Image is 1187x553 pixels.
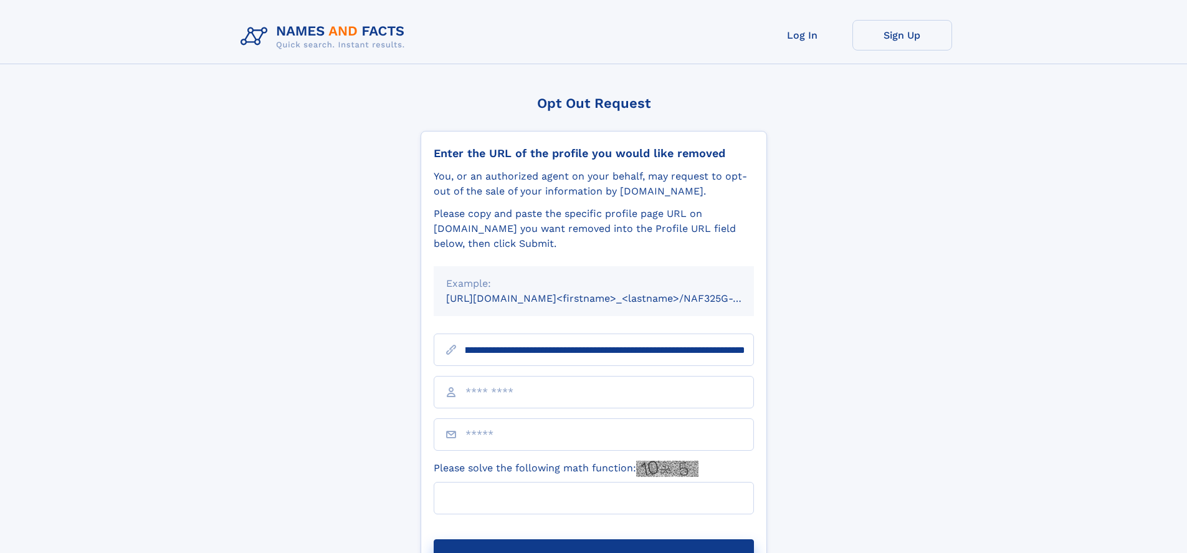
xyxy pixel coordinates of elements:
[753,20,852,50] a: Log In
[434,461,698,477] label: Please solve the following math function:
[421,95,767,111] div: Opt Out Request
[434,206,754,251] div: Please copy and paste the specific profile page URL on [DOMAIN_NAME] you want removed into the Pr...
[236,20,415,54] img: Logo Names and Facts
[434,169,754,199] div: You, or an authorized agent on your behalf, may request to opt-out of the sale of your informatio...
[434,147,754,160] div: Enter the URL of the profile you would like removed
[446,292,778,304] small: [URL][DOMAIN_NAME]<firstname>_<lastname>/NAF325G-xxxxxxxx
[852,20,952,50] a: Sign Up
[446,276,741,291] div: Example:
